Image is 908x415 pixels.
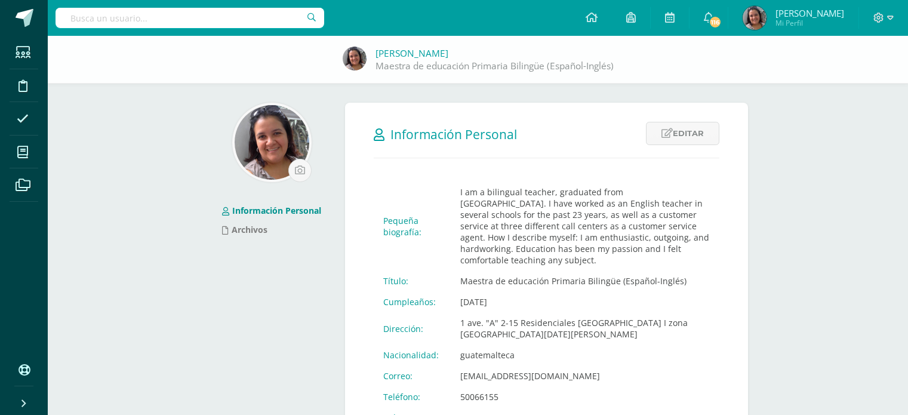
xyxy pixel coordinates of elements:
td: Maestra de educación Primaria Bilingüe (Español-Inglés) [451,270,719,291]
img: a04270b796aa1e069e79dc26dbcf96db.png [235,105,309,180]
span: Información Personal [390,126,517,143]
td: I am a bilingual teacher, graduated from [GEOGRAPHIC_DATA]. I have worked as an English teacher i... [451,182,719,270]
td: Pequeña biografía: [374,182,451,270]
span: [PERSON_NAME] [775,7,844,19]
td: Nacionalidad: [374,345,451,365]
a: Información Personal [222,205,321,216]
td: Cumpleaños: [374,291,451,312]
td: Título: [374,270,451,291]
a: [PERSON_NAME] [375,47,448,60]
img: 066e979071ea18f9c4515e0abac91b39.png [743,6,767,30]
a: Archivos [222,224,267,235]
span: Mi Perfil [775,18,844,28]
td: 1 ave. "A" 2-15 Residenciales [GEOGRAPHIC_DATA] I zona [GEOGRAPHIC_DATA][DATE][PERSON_NAME] [451,312,719,345]
img: 066e979071ea18f9c4515e0abac91b39.png [343,47,367,70]
td: Dirección: [374,312,451,345]
td: [DATE] [451,291,719,312]
td: 50066155 [451,386,719,407]
td: guatemalteca [451,345,719,365]
input: Busca un usuario... [56,8,324,28]
td: Correo: [374,365,451,386]
a: Maestra de educación Primaria Bilingüe (Español-Inglés) [375,60,614,72]
a: Editar [646,122,719,145]
td: [EMAIL_ADDRESS][DOMAIN_NAME] [451,365,719,386]
td: Teléfono: [374,386,451,407]
span: 116 [709,16,722,29]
